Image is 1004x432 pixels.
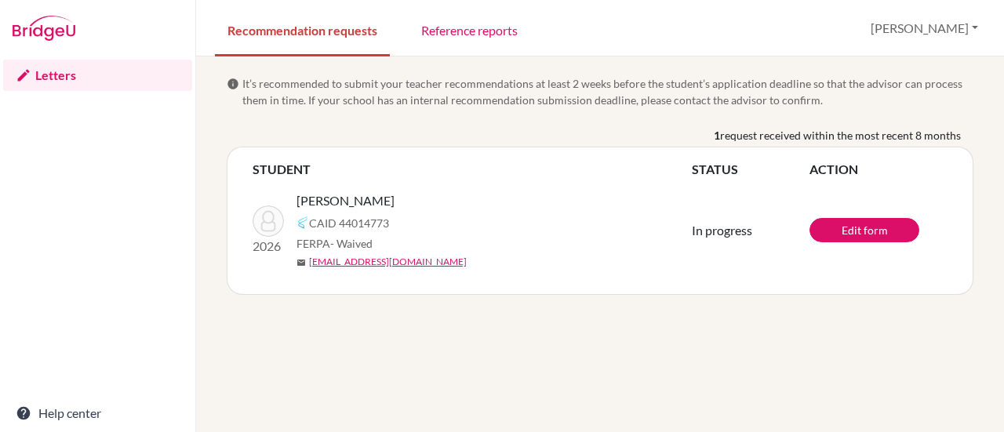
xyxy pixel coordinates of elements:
span: In progress [692,223,752,238]
span: FERPA [296,235,373,252]
span: request received within the most recent 8 months [720,127,961,143]
a: Letters [3,60,192,91]
span: - Waived [330,237,373,250]
span: mail [296,258,306,267]
a: Recommendation requests [215,2,390,56]
span: It’s recommended to submit your teacher recommendations at least 2 weeks before the student’s app... [242,75,973,108]
span: CAID 44014773 [309,215,389,231]
img: Common App logo [296,216,309,229]
a: Edit form [809,218,919,242]
img: Bridge-U [13,16,75,41]
p: 2026 [253,237,284,256]
th: STATUS [692,160,809,179]
a: Reference reports [409,2,530,56]
img: Kawakami, Rick [253,205,284,237]
span: info [227,78,239,90]
span: [PERSON_NAME] [296,191,395,210]
b: 1 [714,127,720,143]
th: ACTION [809,160,948,179]
a: [EMAIL_ADDRESS][DOMAIN_NAME] [309,255,467,269]
th: STUDENT [253,160,692,179]
button: [PERSON_NAME] [864,13,985,43]
a: Help center [3,398,192,429]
